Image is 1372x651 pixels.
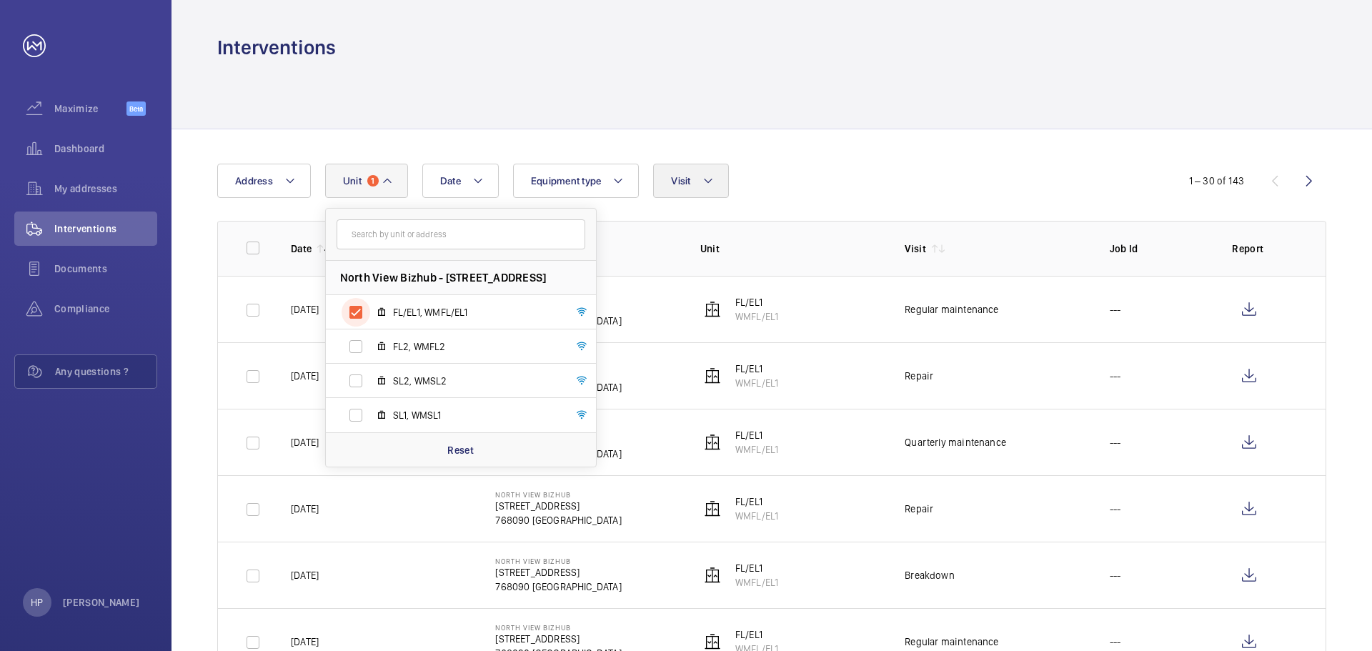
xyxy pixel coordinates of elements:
span: Any questions ? [55,364,156,379]
span: SL2, WMSL2 [393,374,559,388]
div: Quarterly maintenance [905,435,1006,449]
p: [DATE] [291,635,319,649]
button: Date [422,164,499,198]
p: [DATE] [291,369,319,383]
p: Job Id [1110,242,1210,256]
span: Beta [126,101,146,116]
p: FL/EL1 [735,627,778,642]
img: elevator.svg [704,434,721,451]
span: FL/EL1, WMFL/EL1 [393,305,559,319]
p: FL/EL1 [735,561,778,575]
span: Documents [54,262,157,276]
img: elevator.svg [704,301,721,318]
p: [STREET_ADDRESS] [495,565,621,580]
span: Maximize [54,101,126,116]
span: Unit [343,175,362,187]
span: 1 [367,175,379,187]
p: WMFL/EL1 [735,575,778,590]
div: Regular maintenance [905,302,998,317]
p: North View Bizhub [495,557,621,565]
span: Visit [671,175,690,187]
p: --- [1110,435,1121,449]
span: North View Bizhub - [STREET_ADDRESS] [340,270,547,285]
p: Visit [905,242,926,256]
p: [DATE] [291,502,319,516]
span: My addresses [54,182,157,196]
p: [DATE] [291,435,319,449]
img: elevator.svg [704,367,721,384]
button: Visit [653,164,728,198]
div: 1 – 30 of 143 [1189,174,1244,188]
div: Breakdown [905,568,955,582]
button: Unit1 [325,164,408,198]
p: Date [291,242,312,256]
span: Equipment type [531,175,602,187]
p: --- [1110,502,1121,516]
p: --- [1110,568,1121,582]
h1: Interventions [217,34,336,61]
p: HP [31,595,43,610]
p: --- [1110,369,1121,383]
p: [STREET_ADDRESS] [495,632,621,646]
p: --- [1110,302,1121,317]
span: Address [235,175,273,187]
p: Reset [447,443,474,457]
p: [STREET_ADDRESS] [495,499,621,513]
p: WMFL/EL1 [735,442,778,457]
input: Search by unit or address [337,219,585,249]
span: Date [440,175,461,187]
p: WMFL/EL1 [735,376,778,390]
p: FL/EL1 [735,495,778,509]
img: elevator.svg [704,567,721,584]
span: Interventions [54,222,157,236]
p: [PERSON_NAME] [63,595,140,610]
p: 768090 [GEOGRAPHIC_DATA] [495,513,621,527]
p: FL/EL1 [735,295,778,309]
p: WMFL/EL1 [735,509,778,523]
div: Repair [905,502,933,516]
span: Compliance [54,302,157,316]
p: [DATE] [291,568,319,582]
p: WMFL/EL1 [735,309,778,324]
p: Unit [700,242,882,256]
img: elevator.svg [704,500,721,517]
p: [DATE] [291,302,319,317]
p: North View Bizhub [495,490,621,499]
span: SL1, WMSL1 [393,408,559,422]
p: FL/EL1 [735,362,778,376]
span: FL2, WMFL2 [393,339,559,354]
img: elevator.svg [704,633,721,650]
p: Report [1232,242,1297,256]
button: Address [217,164,311,198]
p: 768090 [GEOGRAPHIC_DATA] [495,580,621,594]
span: Dashboard [54,141,157,156]
div: Repair [905,369,933,383]
p: FL/EL1 [735,428,778,442]
div: Regular maintenance [905,635,998,649]
button: Equipment type [513,164,640,198]
p: --- [1110,635,1121,649]
p: North View Bizhub [495,623,621,632]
